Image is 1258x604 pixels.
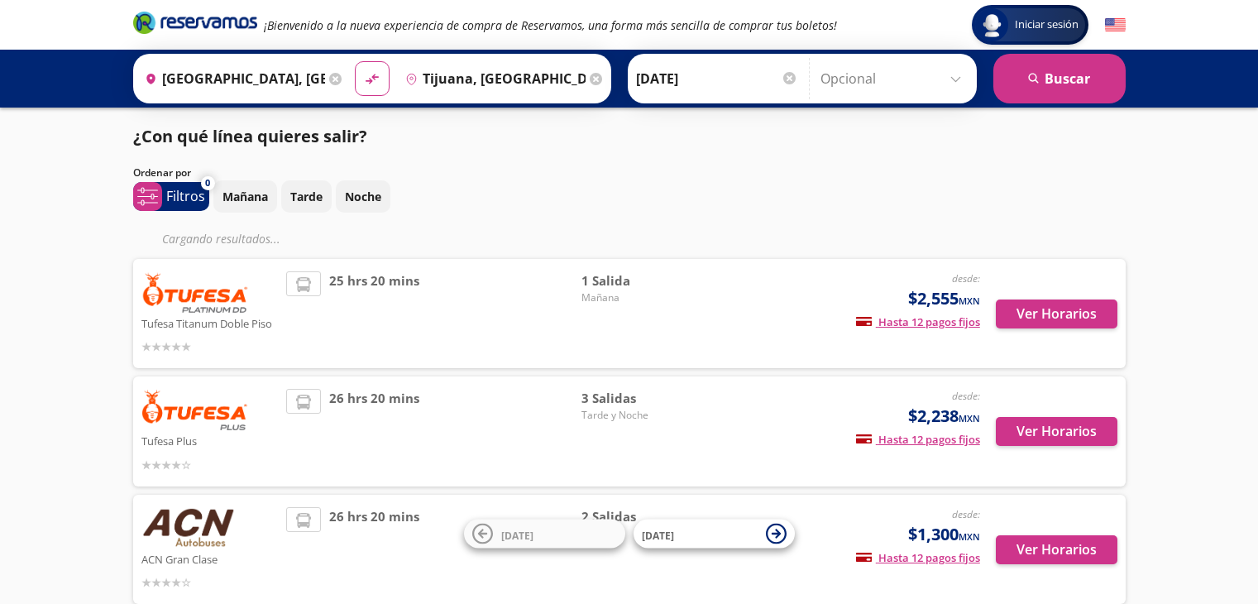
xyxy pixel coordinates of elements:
em: desde: [952,507,980,521]
button: [DATE] [464,520,625,549]
p: Mañana [222,188,268,205]
p: ACN Gran Clase [141,549,279,568]
span: $1,300 [908,522,980,547]
button: Buscar [993,54,1126,103]
span: 26 hrs 20 mins [329,389,419,474]
span: 2 Salidas [581,507,697,526]
span: Hasta 12 pagos fijos [856,432,980,447]
input: Buscar Origen [138,58,325,99]
span: 1 Salida [581,271,697,290]
em: ¡Bienvenido a la nueva experiencia de compra de Reservamos, una forma más sencilla de comprar tus... [264,17,837,33]
em: desde: [952,271,980,285]
span: Mañana [581,290,697,305]
input: Buscar Destino [399,58,586,99]
p: Tufesa Plus [141,430,279,450]
button: Ver Horarios [996,535,1117,564]
img: Tufesa Plus [141,389,249,430]
input: Elegir Fecha [636,58,798,99]
button: Ver Horarios [996,417,1117,446]
span: Tarde y Noche [581,408,697,423]
span: 0 [205,176,210,190]
p: Ordenar por [133,165,191,180]
span: 25 hrs 20 mins [329,271,419,356]
button: Mañana [213,180,277,213]
span: $2,238 [908,404,980,429]
span: [DATE] [642,528,674,542]
small: MXN [959,295,980,307]
small: MXN [959,530,980,543]
span: 26 hrs 20 mins [329,507,419,592]
i: Brand Logo [133,10,257,35]
button: [DATE] [634,520,795,549]
p: Filtros [166,186,205,206]
p: Tufesa Titanum Doble Piso [141,313,279,333]
img: ACN Gran Clase [141,507,236,549]
span: 3 Salidas [581,389,697,408]
img: Tufesa Titanum Doble Piso [141,271,249,313]
em: Cargando resultados ... [162,231,280,247]
span: $2,555 [908,286,980,311]
em: desde: [952,389,980,403]
span: [DATE] [501,528,533,542]
p: Tarde [290,188,323,205]
input: Opcional [820,58,969,99]
button: Ver Horarios [996,300,1117,328]
button: Noche [336,180,390,213]
span: Hasta 12 pagos fijos [856,314,980,329]
small: MXN [959,412,980,424]
span: Iniciar sesión [1008,17,1085,33]
p: ¿Con qué línea quieres salir? [133,124,367,149]
button: Tarde [281,180,332,213]
button: English [1105,15,1126,36]
button: 0Filtros [133,182,209,211]
a: Brand Logo [133,10,257,40]
span: Hasta 12 pagos fijos [856,550,980,565]
p: Noche [345,188,381,205]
